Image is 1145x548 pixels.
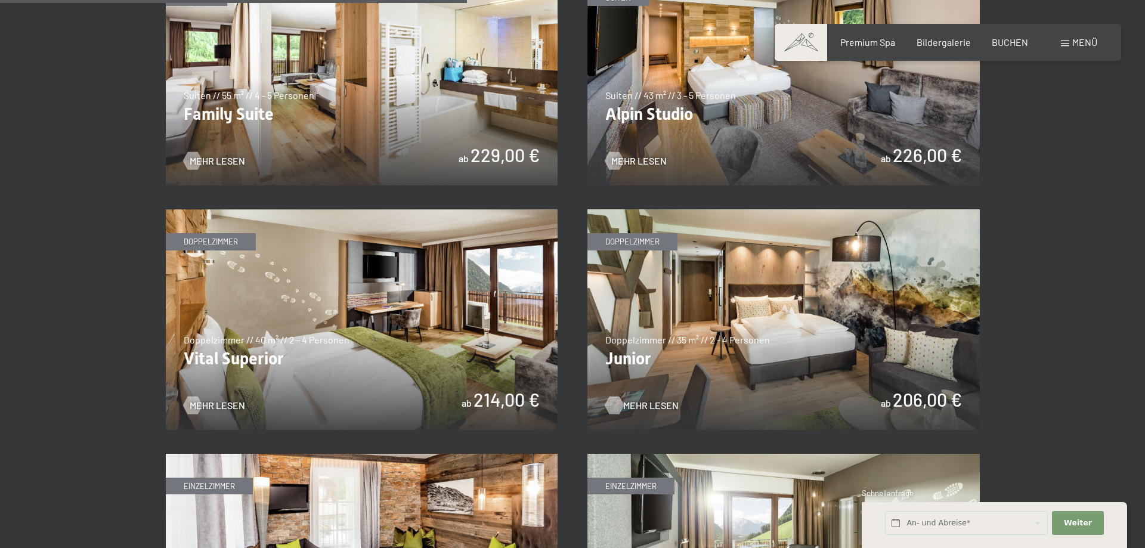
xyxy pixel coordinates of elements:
[1052,511,1103,535] button: Weiter
[190,399,245,412] span: Mehr Lesen
[166,454,558,462] a: Single Alpin
[605,399,667,412] a: Mehr Lesen
[184,154,245,168] a: Mehr Lesen
[184,399,245,412] a: Mehr Lesen
[166,210,558,217] a: Vital Superior
[992,36,1028,48] a: BUCHEN
[605,154,667,168] a: Mehr Lesen
[190,154,245,168] span: Mehr Lesen
[587,210,980,217] a: Junior
[587,209,980,430] img: Junior
[623,399,679,412] span: Mehr Lesen
[1064,518,1092,528] span: Weiter
[1072,36,1097,48] span: Menü
[166,209,558,430] img: Vital Superior
[862,488,914,498] span: Schnellanfrage
[587,454,980,462] a: Single Superior
[840,36,895,48] a: Premium Spa
[917,36,971,48] a: Bildergalerie
[611,154,667,168] span: Mehr Lesen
